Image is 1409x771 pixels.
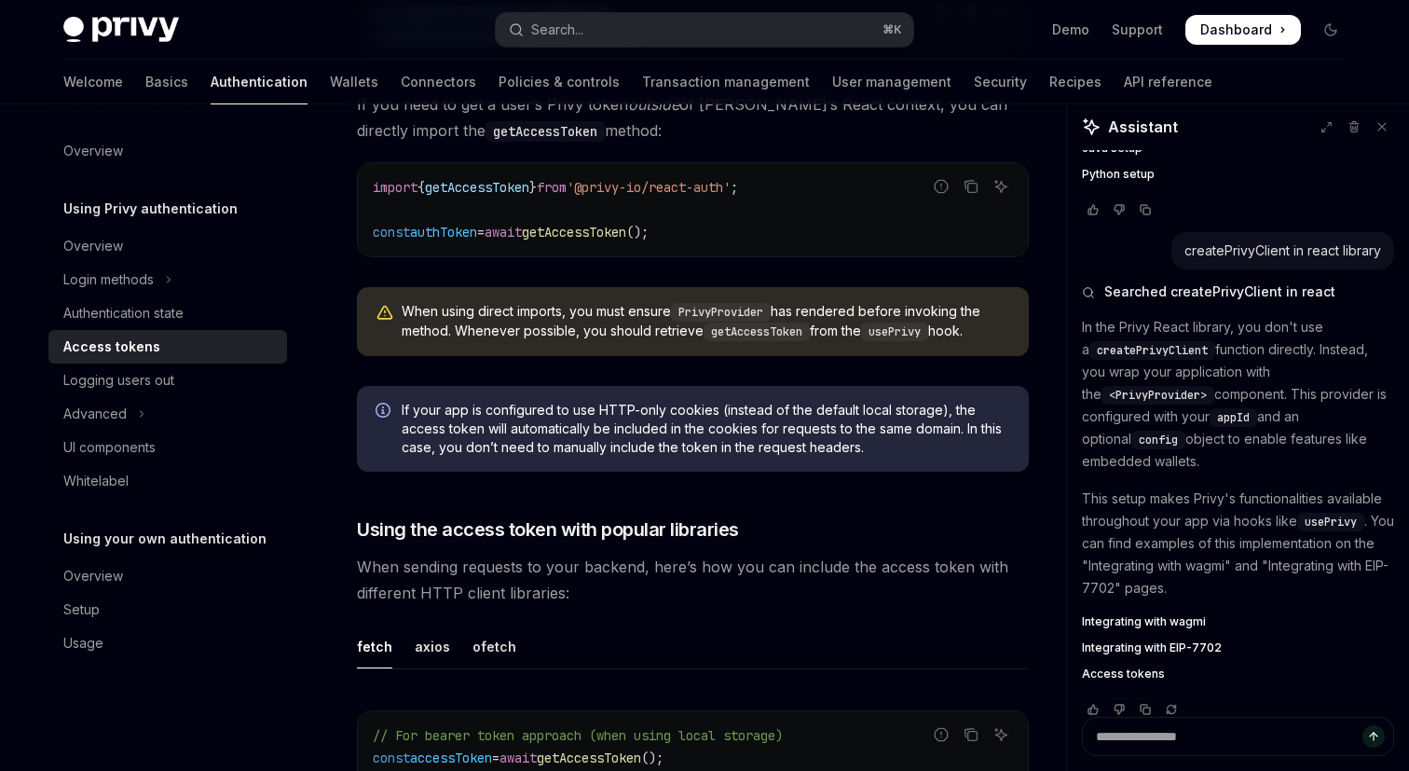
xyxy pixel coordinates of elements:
[1082,488,1394,599] p: This setup makes Privy's functionalities available throughout your app via hooks like . You can f...
[63,302,184,324] div: Authentication state
[63,565,123,587] div: Overview
[1082,316,1394,473] p: In the Privy React library, you don't use a function directly. Instead, you wrap your application...
[48,296,287,330] a: Authentication state
[357,516,739,543] span: Using the access token with popular libraries
[417,179,425,196] span: {
[1134,200,1156,219] button: Copy chat response
[357,625,392,668] div: fetch
[1082,667,1165,682] span: Access tokens
[959,174,983,199] button: Copy the contents from the code block
[1082,282,1394,301] button: Searched createPrivyClient in react
[145,60,188,104] a: Basics
[1082,700,1104,719] button: Vote that response was good
[48,134,287,168] a: Overview
[1082,717,1394,756] textarea: Ask a question...
[529,179,537,196] span: }
[731,179,738,196] span: ;
[1108,200,1130,219] button: Vote that response was not good
[376,403,394,421] svg: Info
[1082,167,1155,182] span: Python setup
[628,95,679,114] em: outside
[704,323,810,341] code: getAccessToken
[499,60,620,104] a: Policies & controls
[48,397,287,431] button: Toggle Advanced section
[63,403,127,425] div: Advanced
[373,224,410,241] span: const
[832,60,951,104] a: User management
[531,19,583,41] div: Search...
[1104,282,1335,301] span: Searched createPrivyClient in react
[1112,21,1163,39] a: Support
[974,60,1027,104] a: Security
[1109,388,1207,403] span: <PrivyProvider>
[671,303,771,322] code: PrivyProvider
[1217,410,1250,425] span: appId
[63,60,123,104] a: Welcome
[1134,700,1156,719] button: Copy chat response
[357,91,1029,144] span: If you need to get a user’s Privy token of [PERSON_NAME]’s React context, you can directly import...
[485,224,522,241] span: await
[1305,515,1357,530] span: usePrivy
[642,60,810,104] a: Transaction management
[496,13,913,47] button: Open search
[48,330,287,364] a: Access tokens
[376,304,394,323] svg: Warning
[1362,725,1385,748] button: Send message
[48,626,287,660] a: Usage
[522,224,626,241] span: getAccessToken
[63,369,174,392] div: Logging users out
[211,60,308,104] a: Authentication
[401,60,476,104] a: Connectors
[63,336,160,358] div: Access tokens
[882,22,902,37] span: ⌘ K
[1082,640,1222,655] span: Integrating with EIP-7702
[1200,21,1272,39] span: Dashboard
[1139,433,1178,447] span: config
[48,431,287,464] a: UI components
[402,302,1010,341] span: When using direct imports, you must ensure has rendered before invoking the method. Whenever poss...
[1316,15,1346,45] button: Toggle dark mode
[63,599,100,621] div: Setup
[567,179,731,196] span: '@privy-io/react-auth'
[373,179,417,196] span: import
[1108,116,1178,138] span: Assistant
[1052,21,1089,39] a: Demo
[1049,60,1101,104] a: Recipes
[410,224,477,241] span: authToken
[1160,700,1183,719] button: Reload last chat
[861,323,928,341] code: usePrivy
[48,464,287,498] a: Whitelabel
[48,593,287,626] a: Setup
[486,121,605,142] code: getAccessToken
[402,401,1010,457] span: If your app is configured to use HTTP-only cookies (instead of the default local storage), the ac...
[1082,614,1394,629] a: Integrating with wagmi
[1185,15,1301,45] a: Dashboard
[425,179,529,196] span: getAccessToken
[1124,60,1212,104] a: API reference
[537,179,567,196] span: from
[63,436,156,459] div: UI components
[63,17,179,43] img: dark logo
[63,140,123,162] div: Overview
[1108,700,1130,719] button: Vote that response was not good
[1082,167,1394,182] a: Python setup
[1082,640,1394,655] a: Integrating with EIP-7702
[626,224,649,241] span: ();
[472,625,516,668] div: ofetch
[1082,200,1104,219] button: Vote that response was good
[48,263,287,296] button: Toggle Login methods section
[1082,667,1394,682] a: Access tokens
[415,625,450,668] div: axios
[63,235,123,257] div: Overview
[48,229,287,263] a: Overview
[48,559,287,593] a: Overview
[1097,343,1208,358] span: createPrivyClient
[1184,241,1381,260] div: createPrivyClient in react library
[929,174,953,199] button: Report incorrect code
[48,364,287,397] a: Logging users out
[357,554,1029,606] span: When sending requests to your backend, here’s how you can include the access token with different...
[63,632,103,654] div: Usage
[63,198,238,220] h5: Using Privy authentication
[477,224,485,241] span: =
[63,528,267,550] h5: Using your own authentication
